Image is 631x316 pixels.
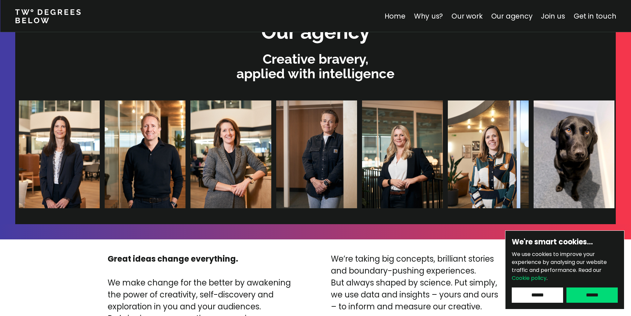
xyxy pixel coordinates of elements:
[19,52,612,81] p: Creative bravery, applied with intelligence
[512,274,547,282] a: Cookie policy
[574,11,616,21] a: Get in touch
[108,253,238,264] strong: Great ideas change everything.
[512,237,618,247] h6: We're smart cookies…
[414,11,443,21] a: Why us?
[512,250,618,282] p: We use cookies to improve your experience by analysing our website traffic and performance.
[95,100,176,208] img: James
[384,11,405,21] a: Home
[512,266,602,282] span: Read our .
[10,100,90,208] img: Clare
[181,100,262,208] img: Gemma
[451,11,482,21] a: Our work
[331,253,498,313] p: We’re taking big concepts, brilliant stories and boundary-pushing experiences. But always shaped ...
[541,11,565,21] a: Join us
[267,100,348,208] img: Dani
[353,100,434,208] img: Halina
[439,100,519,208] img: Lizzie
[491,11,532,21] a: Our agency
